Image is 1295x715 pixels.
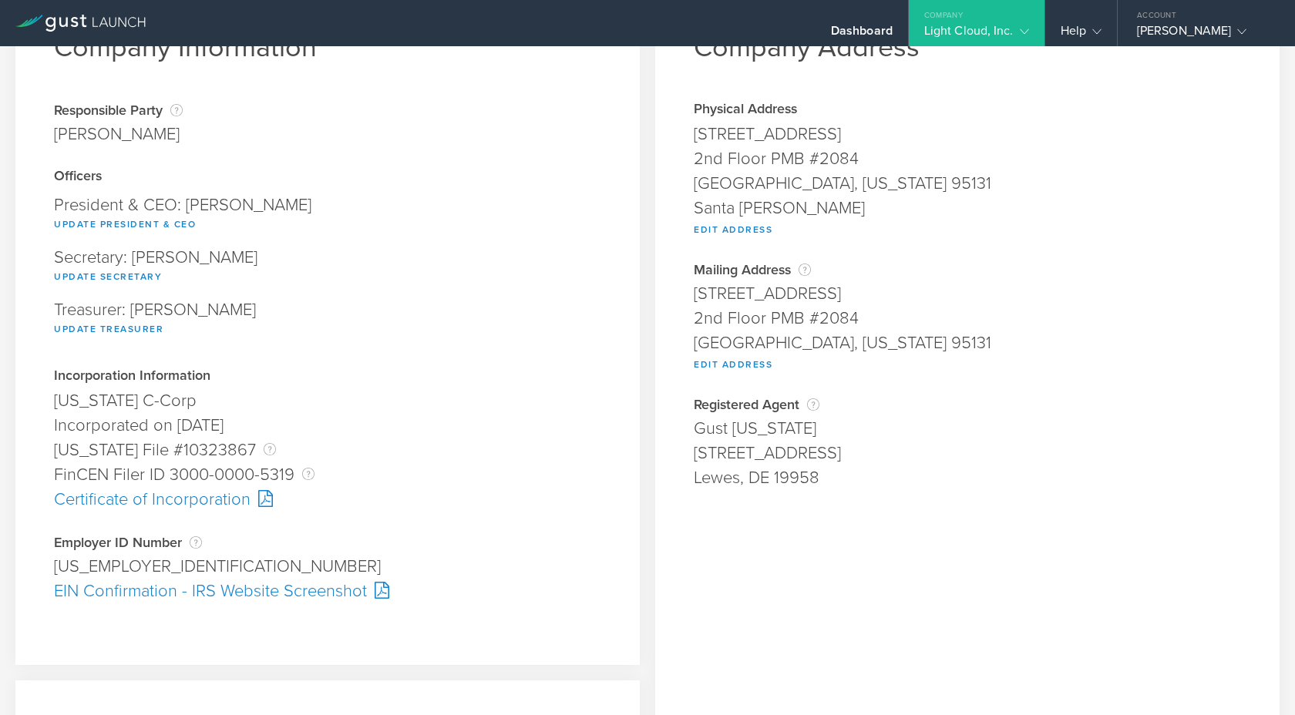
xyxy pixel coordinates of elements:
[54,294,601,346] div: Treasurer: [PERSON_NAME]
[694,262,1241,277] div: Mailing Address
[694,441,1241,465] div: [STREET_ADDRESS]
[694,355,772,374] button: Edit Address
[54,320,163,338] button: Update Treasurer
[54,388,601,413] div: [US_STATE] C-Corp
[694,220,772,239] button: Edit Address
[694,31,1241,64] h1: Company Address
[694,281,1241,306] div: [STREET_ADDRESS]
[1137,23,1268,46] div: [PERSON_NAME]
[54,215,196,233] button: Update President & CEO
[924,23,1029,46] div: Light Cloud, Inc.
[694,102,1241,118] div: Physical Address
[54,535,601,550] div: Employer ID Number
[54,170,601,185] div: Officers
[694,122,1241,146] div: [STREET_ADDRESS]
[54,189,601,241] div: President & CEO: [PERSON_NAME]
[54,102,183,118] div: Responsible Party
[54,438,601,462] div: [US_STATE] File #10323867
[694,171,1241,196] div: [GEOGRAPHIC_DATA], [US_STATE] 95131
[54,267,162,286] button: Update Secretary
[54,487,601,512] div: Certificate of Incorporation
[54,31,601,64] h1: Company Information
[694,196,1241,220] div: Santa [PERSON_NAME]
[54,369,601,384] div: Incorporation Information
[54,413,601,438] div: Incorporated on [DATE]
[694,331,1241,355] div: [GEOGRAPHIC_DATA], [US_STATE] 95131
[694,465,1241,490] div: Lewes, DE 19958
[694,416,1241,441] div: Gust [US_STATE]
[54,122,183,146] div: [PERSON_NAME]
[694,306,1241,331] div: 2nd Floor PMB #2084
[694,397,1241,412] div: Registered Agent
[54,462,601,487] div: FinCEN Filer ID 3000-0000-5319
[694,146,1241,171] div: 2nd Floor PMB #2084
[54,241,601,294] div: Secretary: [PERSON_NAME]
[54,554,601,579] div: [US_EMPLOYER_IDENTIFICATION_NUMBER]
[54,579,601,603] div: EIN Confirmation - IRS Website Screenshot
[1218,641,1295,715] iframe: Chat Widget
[1061,23,1102,46] div: Help
[831,23,893,46] div: Dashboard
